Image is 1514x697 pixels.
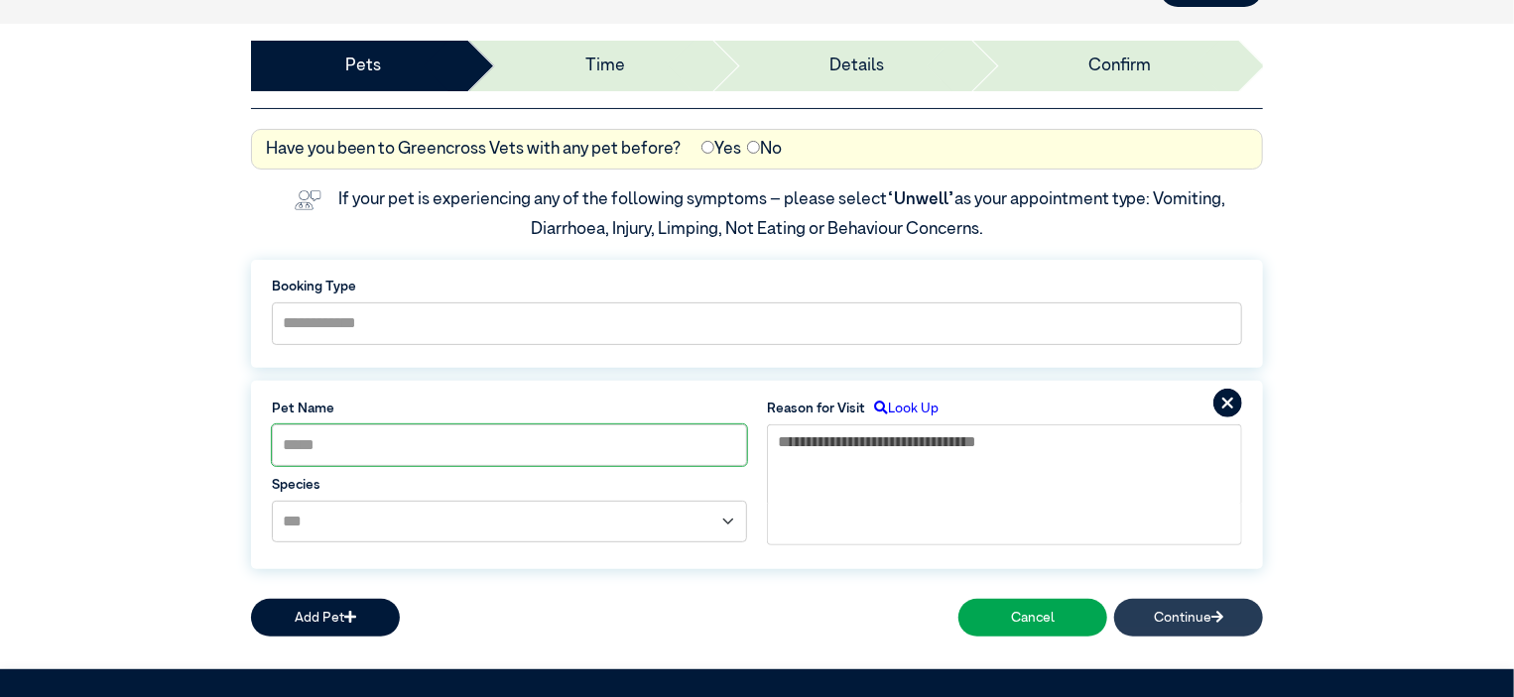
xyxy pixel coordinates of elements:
input: No [747,141,760,154]
label: Booking Type [272,277,1242,296]
button: Cancel [958,599,1107,636]
label: Look Up [865,399,939,418]
label: Yes [701,137,741,163]
label: Have you been to Greencross Vets with any pet before? [266,137,682,163]
span: “Unwell” [887,191,954,208]
button: Continue [1114,599,1263,636]
button: Add Pet [251,599,400,636]
input: Yes [701,141,714,154]
label: No [747,137,782,163]
label: Reason for Visit [767,399,865,418]
label: Pet Name [272,399,747,418]
label: Species [272,475,747,495]
a: Pets [345,54,381,79]
label: If your pet is experiencing any of the following symptoms – please select as your appointment typ... [338,191,1229,238]
img: vet [288,183,328,217]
